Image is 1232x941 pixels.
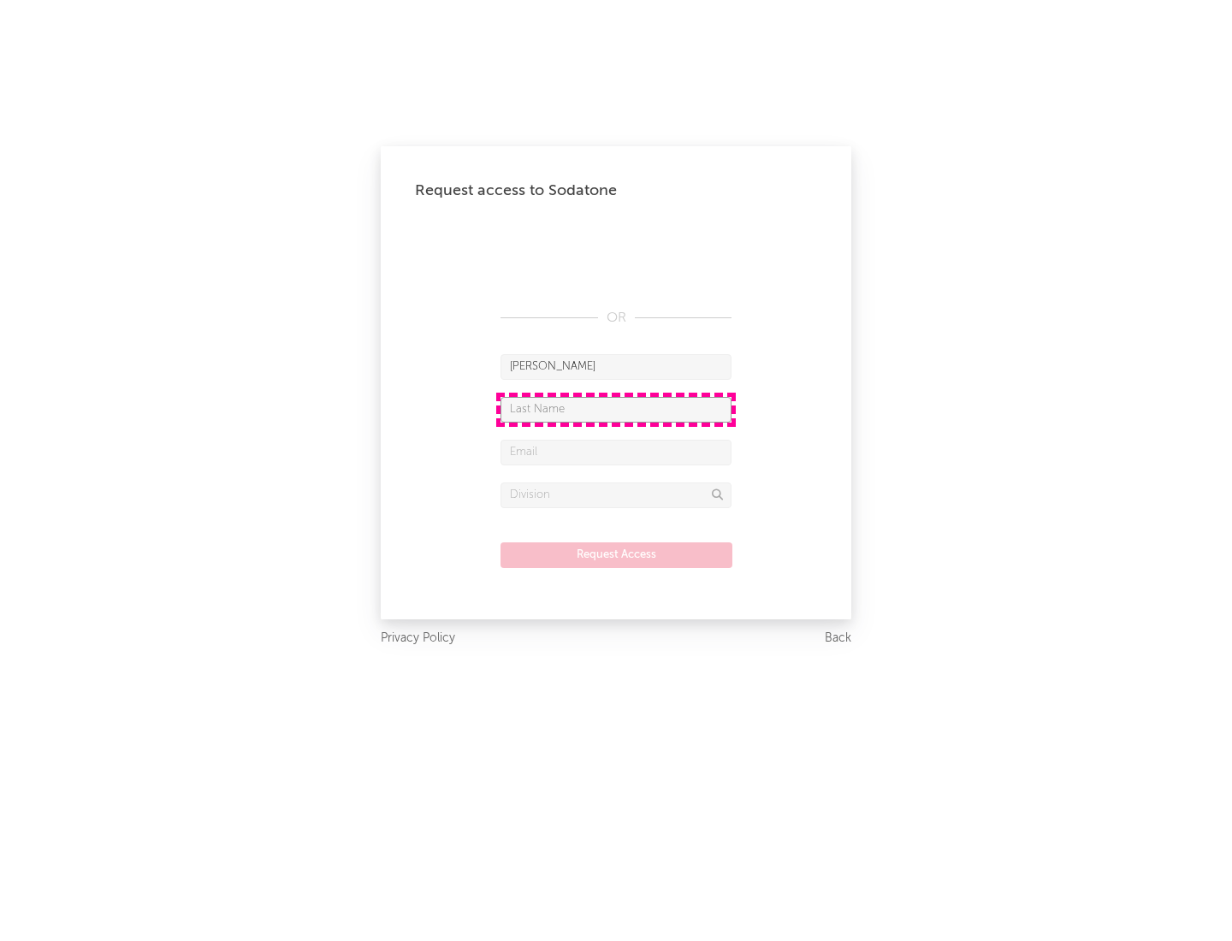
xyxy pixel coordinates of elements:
a: Back [825,628,851,649]
input: Division [500,482,731,508]
input: Last Name [500,397,731,423]
div: OR [500,308,731,328]
button: Request Access [500,542,732,568]
input: First Name [500,354,731,380]
div: Request access to Sodatone [415,181,817,201]
input: Email [500,440,731,465]
a: Privacy Policy [381,628,455,649]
